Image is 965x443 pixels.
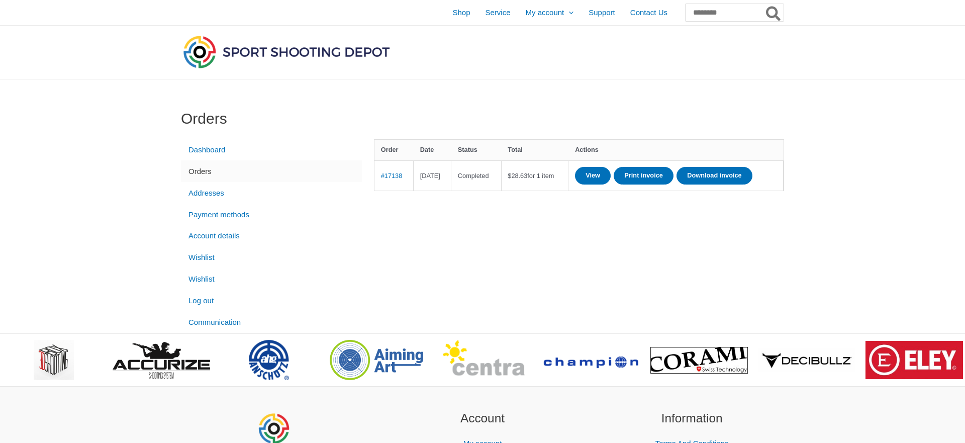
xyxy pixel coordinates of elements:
img: brand logo [865,341,963,379]
span: Status [458,146,477,153]
a: Log out [181,290,362,311]
a: Wishlist [181,247,362,269]
span: Actions [575,146,599,153]
td: Completed [451,160,501,191]
a: Account details [181,225,362,247]
a: Download invoice order number 17138 [677,167,752,185]
span: $ [508,172,511,180]
a: View order 17138 [575,167,611,185]
a: Payment methods [181,204,362,225]
h1: Orders [181,110,784,128]
span: 28.63 [508,172,527,180]
a: Wishlist [181,269,362,290]
h2: Account [391,409,575,428]
a: Dashboard [181,139,362,161]
td: for 1 item [502,160,569,191]
nav: Account pages [181,139,362,333]
a: Orders [181,160,362,182]
a: Addresses [181,182,362,204]
a: View order number 17138 [381,172,403,180]
img: Sport Shooting Depot [181,33,392,70]
time: [DATE] [420,172,440,180]
a: Communication [181,311,362,333]
span: Order [381,146,399,153]
h2: Information [600,409,784,428]
span: Date [420,146,434,153]
a: Print invoice order number 17138 [614,167,673,185]
span: Total [508,146,523,153]
button: Search [764,4,784,21]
